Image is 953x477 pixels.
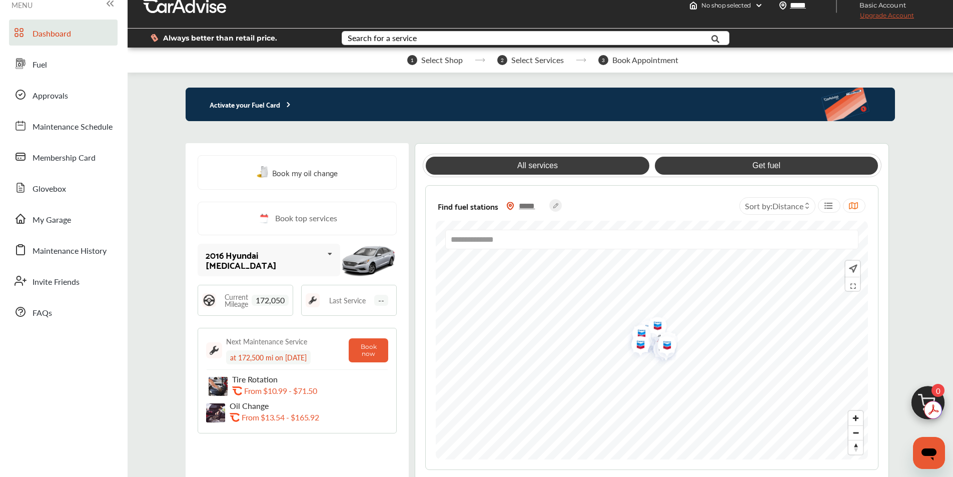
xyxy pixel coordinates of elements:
span: My Garage [33,214,71,227]
span: No shop selected [701,2,751,10]
span: Maintenance History [33,245,107,258]
img: header-home-logo.8d720a4f.svg [689,2,697,10]
span: Current Mileage [221,293,252,307]
img: maintenance_logo [206,342,222,358]
span: Fuel [33,59,47,72]
a: Get fuel [655,157,878,175]
img: chevron.png [625,320,651,351]
a: Invite Friends [9,268,118,294]
img: chevron.png [641,312,667,343]
img: chevron.png [624,331,650,362]
a: Book top services [198,202,397,235]
img: oil-change.e5047c97.svg [257,166,270,179]
p: Tire Rotation [232,374,342,384]
a: Maintenance Schedule [9,113,118,139]
p: Activate your Fuel Card [186,99,293,110]
span: Book top services [275,212,337,225]
div: Map marker [641,312,666,343]
div: Next Maintenance Service [226,336,307,346]
div: Search for a service [348,34,417,42]
span: Book Appointment [612,56,678,65]
img: border-line.da1032d4.svg [206,369,388,370]
div: Map marker [651,330,676,362]
img: maintenance_logo [306,293,320,307]
img: header-down-arrow.9dd2ce7d.svg [755,2,763,10]
img: steering_logo [202,293,216,307]
button: Zoom in [848,411,863,425]
div: 2016 Hyundai [MEDICAL_DATA] [206,250,323,270]
span: Upgrade Account [845,12,914,24]
img: mobile_10688_st0640_046.jpg [340,239,397,281]
a: Fuel [9,51,118,77]
span: Glovebox [33,183,66,196]
span: -- [374,295,388,306]
span: Distance [772,200,803,212]
a: Book my oil change [257,166,338,179]
div: at 172,500 mi on [DATE] [226,350,311,364]
img: chevron.png [632,315,659,347]
p: From $10.99 - $71.50 [244,386,317,395]
span: 3 [598,55,608,65]
img: cal_icon.0803b883.svg [257,212,270,225]
img: stepper-arrow.e24c07c6.svg [576,58,586,62]
span: 1 [407,55,417,65]
div: Map marker [650,331,675,363]
span: FAQs [33,307,52,320]
a: All services [426,157,649,175]
span: Sort by : [745,200,803,212]
iframe: Button to launch messaging window [913,437,945,469]
img: cart_icon.3d0951e8.svg [904,381,952,429]
a: Glovebox [9,175,118,201]
canvas: Map [436,221,868,459]
span: Invite Friends [33,276,80,289]
a: FAQs [9,299,118,325]
span: Last Service [329,297,366,304]
a: Dashboard [9,20,118,46]
img: location_vector_orange.38f05af8.svg [506,202,514,210]
img: tire-rotation-thumb.jpg [209,377,228,396]
div: Map marker [625,320,650,351]
span: Find fuel stations [438,199,498,213]
img: chevron.png [651,330,677,362]
span: Dashboard [33,28,71,41]
a: My Garage [9,206,118,232]
span: Maintenance Schedule [33,121,113,134]
img: recenter.ce011a49.svg [847,263,857,274]
span: Approvals [33,90,68,103]
img: dollor_label_vector.a70140d1.svg [151,34,158,42]
a: Membership Card [9,144,118,170]
a: Maintenance History [9,237,118,263]
a: Approvals [9,82,118,108]
div: Map marker [651,327,676,358]
span: MENU [12,1,33,9]
button: Book now [349,338,388,362]
button: Zoom out [848,425,863,440]
span: Membership Card [33,152,96,165]
span: 2 [497,55,507,65]
img: location_vector.a44bc228.svg [779,2,787,10]
p: Oil Change [230,401,340,410]
button: Reset bearing to north [848,440,863,454]
span: Book my oil change [272,166,338,179]
img: oil-change-thumb.jpg [206,403,225,422]
img: chevron.png [651,327,678,358]
span: 0 [931,384,944,397]
span: Select Services [511,56,564,65]
span: Select Shop [421,56,463,65]
p: From $13.54 - $165.92 [242,412,319,422]
img: activate-banner.5eeab9f0af3a0311e5fa.png [820,88,895,121]
img: chevron.png [650,331,677,363]
span: Zoom out [848,426,863,440]
span: 172,050 [252,295,289,306]
div: Map marker [624,331,649,362]
div: Map marker [632,315,657,347]
img: stepper-arrow.e24c07c6.svg [475,58,485,62]
span: Always better than retail price. [163,35,277,42]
